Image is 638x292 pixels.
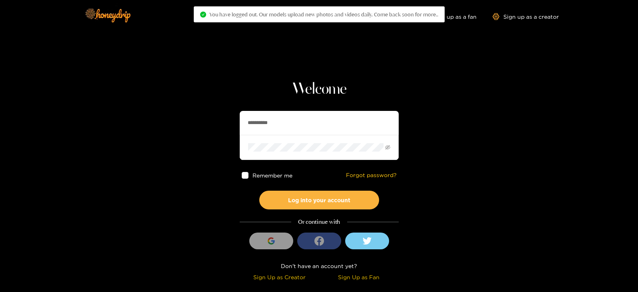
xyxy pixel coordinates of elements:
div: Sign Up as Fan [321,272,397,282]
h1: Welcome [240,80,399,99]
a: Sign up as a fan [422,13,477,20]
span: You have logged out. Our models upload new photos and videos daily. Come back soon for more.. [209,11,438,18]
button: Log into your account [259,191,379,209]
span: Remember me [252,172,292,178]
span: check-circle [200,12,206,18]
div: Don't have an account yet? [240,261,399,270]
a: Sign up as a creator [493,13,559,20]
span: eye-invisible [385,145,390,150]
div: Or continue with [240,217,399,227]
a: Forgot password? [346,172,397,179]
div: Sign Up as Creator [242,272,317,282]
